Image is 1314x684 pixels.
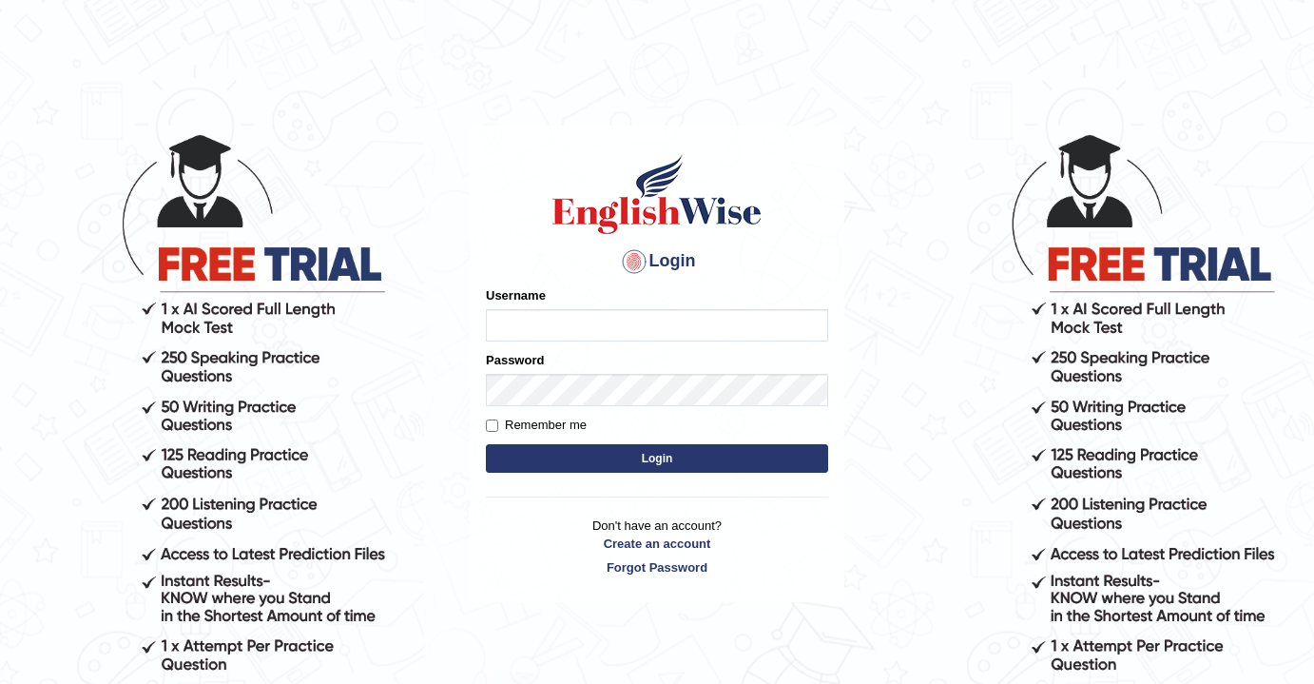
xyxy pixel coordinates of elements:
[486,535,828,553] a: Create an account
[486,246,828,277] h4: Login
[486,351,544,369] label: Password
[486,558,828,577] a: Forgot Password
[549,151,765,237] img: Logo of English Wise sign in for intelligent practice with AI
[486,416,587,435] label: Remember me
[486,517,828,576] p: Don't have an account?
[486,444,828,473] button: Login
[486,420,498,432] input: Remember me
[486,286,546,304] label: Username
